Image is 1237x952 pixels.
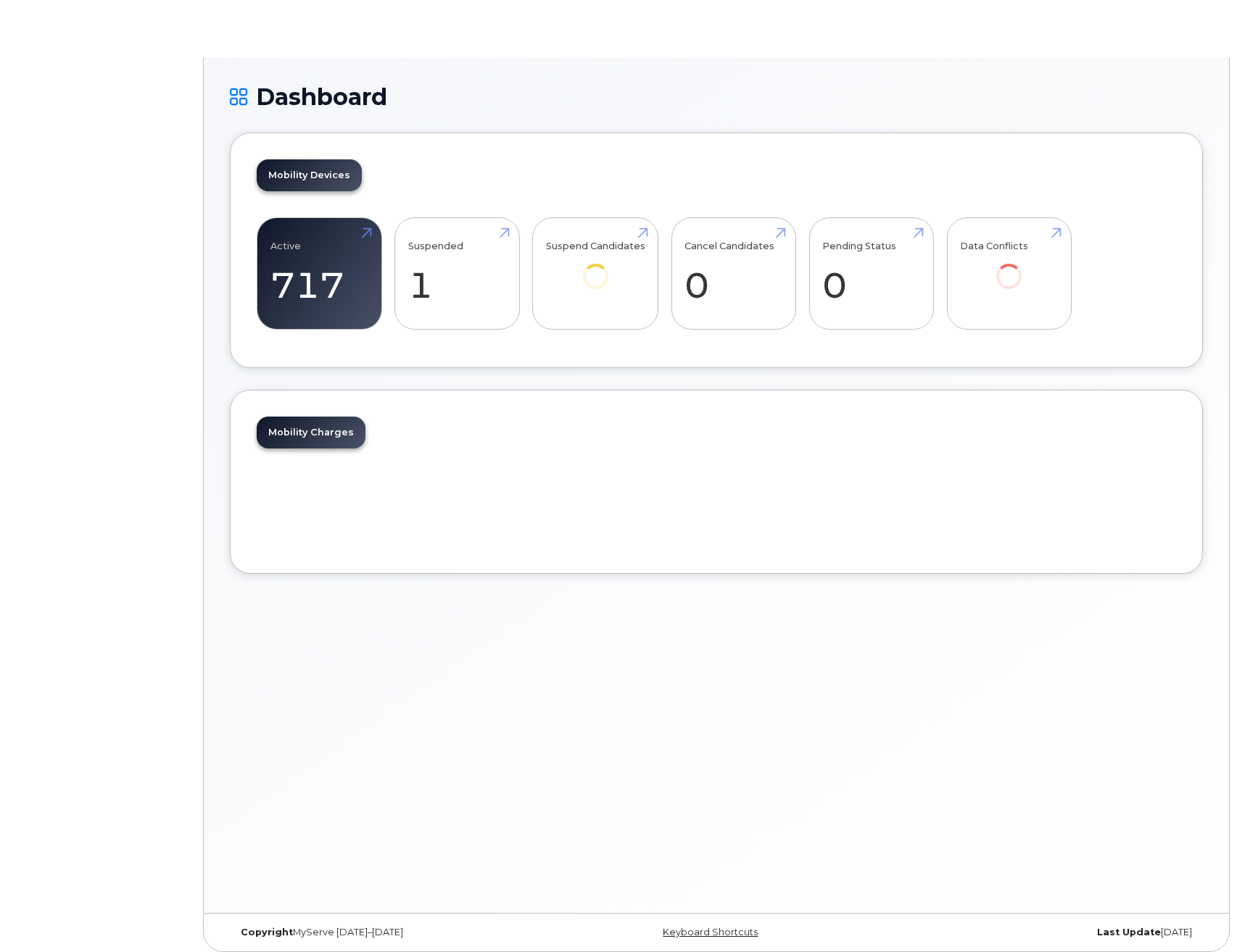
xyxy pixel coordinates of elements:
[1097,927,1161,938] strong: Last Update
[546,226,645,309] a: Suspend Candidates
[960,226,1058,309] a: Data Conflicts
[230,927,554,938] div: MyServe [DATE]–[DATE]
[408,226,506,322] a: Suspended 1
[822,226,920,322] a: Pending Status 0
[879,927,1203,938] div: [DATE]
[663,927,758,938] a: Keyboard Shortcuts
[241,927,293,938] strong: Copyright
[684,226,782,322] a: Cancel Candidates 0
[270,226,368,322] a: Active 717
[230,84,1203,109] h1: Dashboard
[257,159,362,191] a: Mobility Devices
[257,417,365,448] a: Mobility Charges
